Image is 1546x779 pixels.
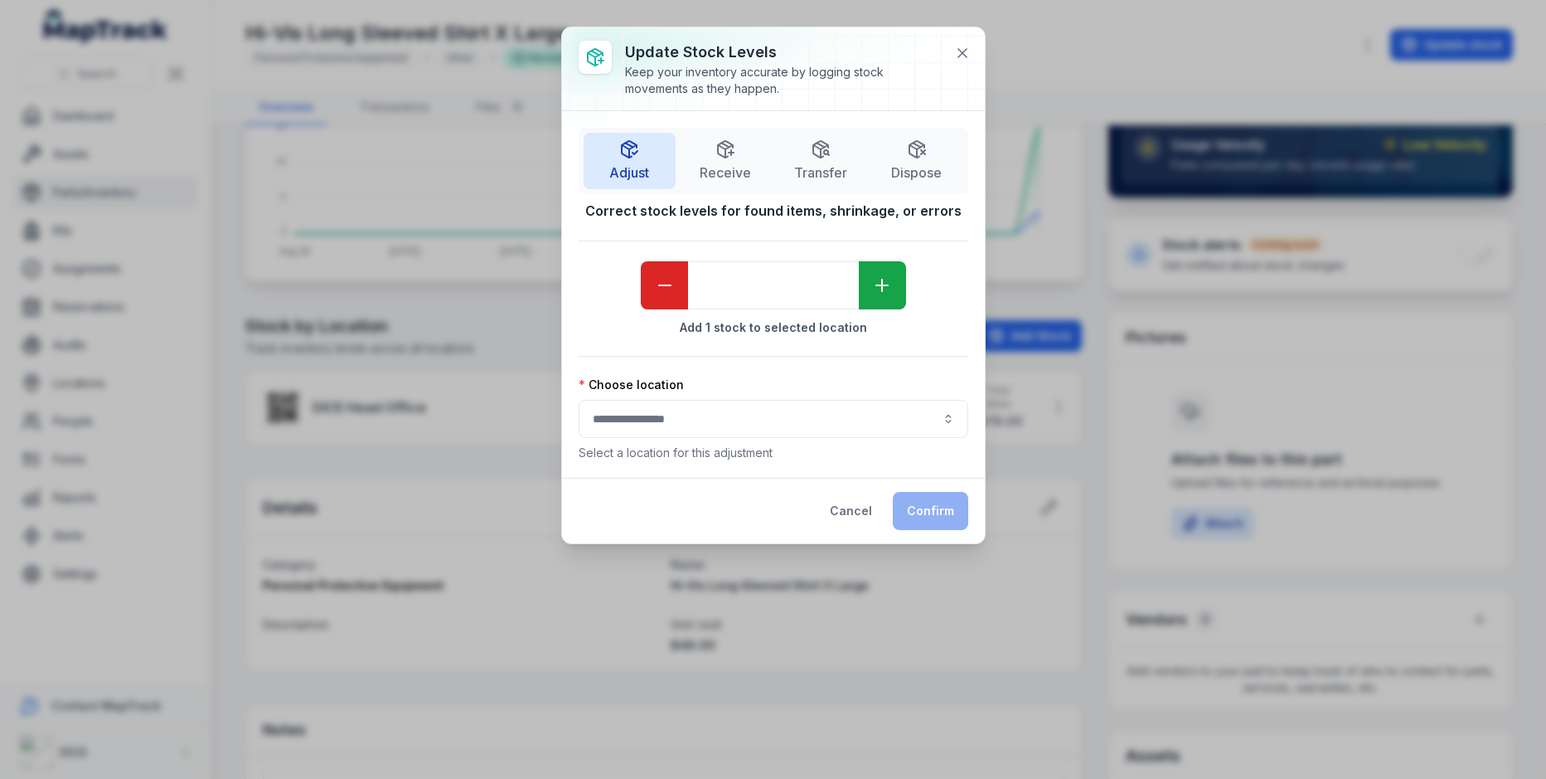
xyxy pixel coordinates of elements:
span: Transfer [794,163,847,183]
button: Dispose [870,133,963,189]
div: Keep your inventory accurate by logging stock movements as they happen. [625,64,942,97]
h3: Update stock levels [625,41,942,64]
strong: Correct stock levels for found items, shrinkage, or errors [579,201,968,221]
button: Cancel [816,492,886,530]
input: undefined-form-item-label [688,261,859,309]
span: Receive [700,163,751,183]
label: Choose location [579,377,684,393]
button: Transfer [775,133,868,189]
strong: Add 1 stock to selected location [579,319,968,336]
button: Adjust [584,133,676,189]
span: Dispose [891,163,942,183]
button: Receive [679,133,772,189]
span: Adjust [609,163,649,183]
p: Select a location for this adjustment [579,445,968,461]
